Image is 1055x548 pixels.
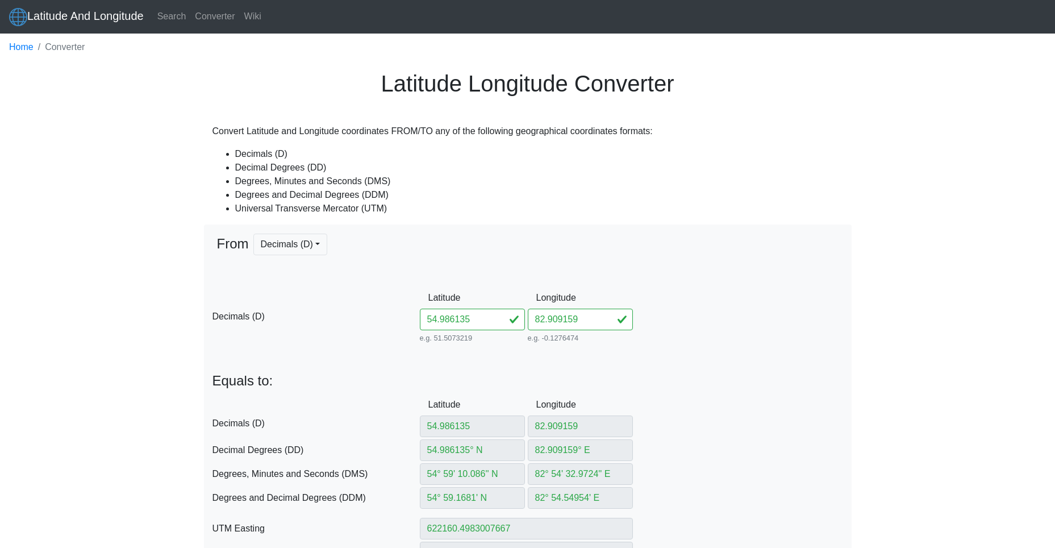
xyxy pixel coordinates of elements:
[9,8,27,26] img: Latitude And Longitude
[253,234,328,255] button: Decimals (D)
[420,333,525,343] small: e.g. 51.5073219
[9,40,34,54] a: Home
[212,491,420,505] span: Degrees and Decimal Degrees (DDM)
[153,5,191,28] a: Search
[212,443,420,457] span: Decimal Degrees (DD)
[528,333,633,343] small: e.g. -0.1276474
[528,394,563,416] label: Longitude
[204,518,420,539] label: UTM Easting
[212,373,843,389] p: Equals to:
[240,5,266,28] a: Wiki
[235,175,843,188] li: Degrees, Minutes and Seconds (DMS)
[34,40,85,54] li: Converter
[217,234,249,283] span: From
[212,467,420,481] span: Degrees, Minutes and Seconds (DMS)
[235,188,843,202] li: Degrees and Decimal Degrees (DDM)
[212,417,420,430] span: Decimals (D)
[420,287,455,309] label: Latitude
[528,287,563,309] label: Longitude
[9,5,144,29] a: Latitude And Longitude
[235,147,843,161] li: Decimals (D)
[235,161,843,175] li: Decimal Degrees (DD)
[420,394,455,416] label: Latitude
[212,124,843,138] p: Convert Latitude and Longitude coordinates FROM/TO any of the following geographical coordinates ...
[212,310,420,323] span: Decimals (D)
[235,202,843,215] li: Universal Transverse Mercator (UTM)
[190,5,239,28] a: Converter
